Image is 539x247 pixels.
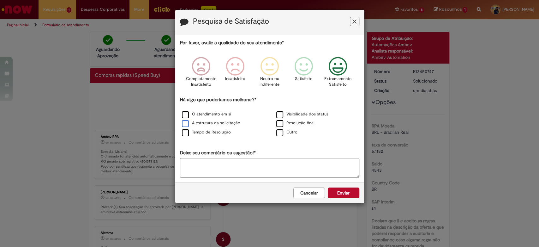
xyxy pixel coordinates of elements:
[253,52,285,96] div: Neutro ou indiferente
[219,52,251,96] div: Insatisfeito
[322,52,354,96] div: Extremamente Satisfeito
[225,76,245,82] p: Insatisfeito
[180,40,284,46] label: Por favor, avalie a qualidade do seu atendimento*
[324,76,351,88] p: Extremamente Satisfeito
[276,111,328,117] label: Visibilidade dos status
[186,76,216,88] p: Completamente Insatisfeito
[276,120,314,126] label: Resolução final
[180,96,359,137] div: Há algo que poderíamos melhorar?*
[288,52,320,96] div: Satisfeito
[258,76,281,88] p: Neutro ou indiferente
[328,188,359,198] button: Enviar
[295,76,313,82] p: Satisfeito
[276,129,297,135] label: Outro
[182,111,231,117] label: O atendimento em si
[193,17,269,26] label: Pesquisa de Satisfação
[182,129,231,135] label: Tempo de Resolução
[182,120,240,126] label: A estrutura da solicitação
[180,150,256,156] label: Deixe seu comentário ou sugestão!*
[185,52,217,96] div: Completamente Insatisfeito
[293,188,325,198] button: Cancelar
